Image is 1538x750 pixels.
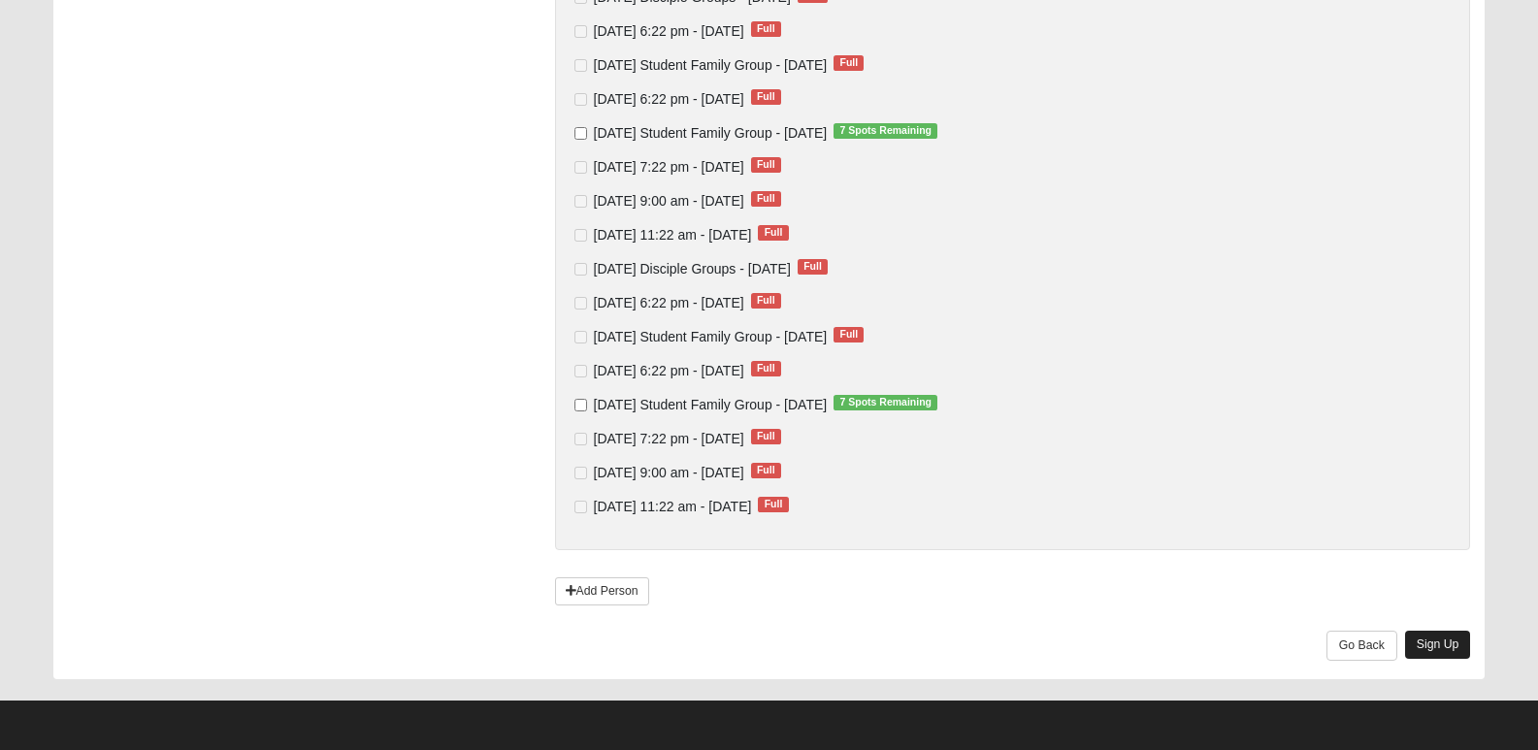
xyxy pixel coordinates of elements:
[574,297,587,310] input: [DATE] 6:22 pm - [DATE]Full
[594,193,744,209] span: [DATE] 9:00 am - [DATE]
[751,157,781,173] span: Full
[574,161,587,174] input: [DATE] 7:22 pm - [DATE]Full
[574,59,587,72] input: [DATE] Student Family Group - [DATE]Full
[574,501,587,513] input: [DATE] 11:22 am - [DATE]Full
[751,293,781,309] span: Full
[594,329,828,344] span: [DATE] Student Family Group - [DATE]
[594,397,828,412] span: [DATE] Student Family Group - [DATE]
[574,433,587,445] input: [DATE] 7:22 pm - [DATE]Full
[1326,631,1397,661] a: Go Back
[574,93,587,106] input: [DATE] 6:22 pm - [DATE]Full
[1405,631,1471,659] a: Sign Up
[574,229,587,242] input: [DATE] 11:22 am - [DATE]Full
[834,55,864,71] span: Full
[751,361,781,376] span: Full
[594,57,828,73] span: [DATE] Student Family Group - [DATE]
[594,295,744,310] span: [DATE] 6:22 pm - [DATE]
[594,465,744,480] span: [DATE] 9:00 am - [DATE]
[555,577,649,605] a: Add Person
[594,261,791,277] span: [DATE] Disciple Groups - [DATE]
[574,25,587,38] input: [DATE] 6:22 pm - [DATE]Full
[594,91,744,107] span: [DATE] 6:22 pm - [DATE]
[574,263,587,276] input: [DATE] Disciple Groups - [DATE]Full
[751,429,781,444] span: Full
[834,123,937,139] span: 7 Spots Remaining
[751,191,781,207] span: Full
[834,327,864,342] span: Full
[758,225,788,241] span: Full
[798,259,828,275] span: Full
[758,497,788,512] span: Full
[574,127,587,140] input: [DATE] Student Family Group - [DATE]7 Spots Remaining
[834,395,937,410] span: 7 Spots Remaining
[751,89,781,105] span: Full
[594,499,752,514] span: [DATE] 11:22 am - [DATE]
[594,159,744,175] span: [DATE] 7:22 pm - [DATE]
[574,365,587,377] input: [DATE] 6:22 pm - [DATE]Full
[574,467,587,479] input: [DATE] 9:00 am - [DATE]Full
[574,195,587,208] input: [DATE] 9:00 am - [DATE]Full
[594,363,744,378] span: [DATE] 6:22 pm - [DATE]
[751,463,781,478] span: Full
[751,21,781,37] span: Full
[594,227,752,243] span: [DATE] 11:22 am - [DATE]
[574,331,587,343] input: [DATE] Student Family Group - [DATE]Full
[594,125,828,141] span: [DATE] Student Family Group - [DATE]
[594,23,744,39] span: [DATE] 6:22 pm - [DATE]
[574,399,587,411] input: [DATE] Student Family Group - [DATE]7 Spots Remaining
[594,431,744,446] span: [DATE] 7:22 pm - [DATE]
